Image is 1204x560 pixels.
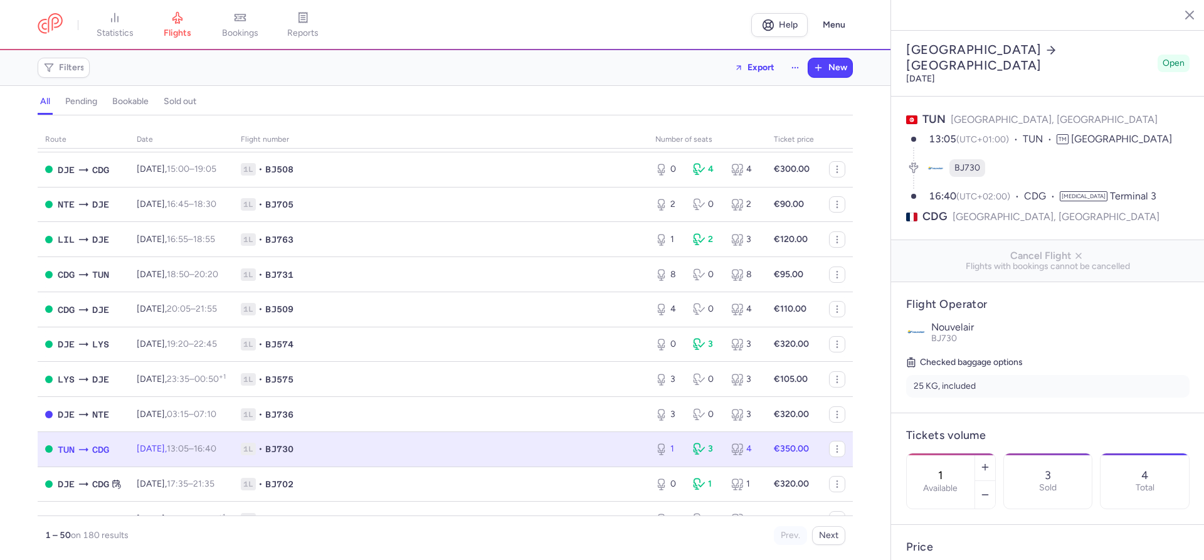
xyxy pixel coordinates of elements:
[1163,57,1185,70] span: Open
[923,483,958,494] label: Available
[956,191,1010,202] span: (UTC+02:00)
[906,355,1190,370] h5: Checked baggage options
[167,269,189,280] time: 18:50
[167,409,216,420] span: –
[258,198,263,211] span: •
[194,409,216,420] time: 07:10
[137,478,214,489] span: [DATE],
[655,408,683,421] div: 3
[58,337,75,351] span: DJE
[693,338,721,351] div: 3
[693,443,721,455] div: 3
[901,262,1195,272] span: Flights with bookings cannot be cancelled
[167,443,189,454] time: 13:05
[167,199,189,209] time: 16:45
[137,269,218,280] span: [DATE],
[929,190,956,202] time: 16:40
[92,198,109,211] span: DJE
[812,526,845,545] button: Next
[655,373,683,386] div: 3
[922,209,948,225] span: CDG
[241,268,256,281] span: 1L
[167,409,189,420] time: 03:15
[731,408,759,421] div: 3
[58,408,75,421] span: DJE
[241,513,256,526] span: 1L
[272,11,334,39] a: reports
[137,339,217,349] span: [DATE],
[167,339,217,349] span: –
[193,478,214,489] time: 21:35
[954,162,980,174] span: BJ730
[209,11,272,39] a: bookings
[774,526,807,545] button: Prev.
[731,478,759,490] div: 1
[731,233,759,246] div: 3
[828,63,847,73] span: New
[774,164,810,174] strong: €300.00
[219,372,226,381] sup: +1
[927,159,944,177] figure: BJ airline logo
[265,408,293,421] span: BJ736
[92,372,109,386] span: DJE
[167,234,188,245] time: 16:55
[164,28,191,39] span: flights
[194,443,216,454] time: 16:40
[258,408,263,421] span: •
[774,409,809,420] strong: €320.00
[194,514,225,524] time: 00:25
[1024,189,1060,204] span: CDG
[1057,134,1069,144] span: TM
[655,303,683,315] div: 4
[241,303,256,315] span: 1L
[167,374,226,384] span: –
[655,478,683,490] div: 0
[65,96,97,107] h4: pending
[233,130,648,149] th: Flight number
[92,233,109,246] span: DJE
[265,513,293,526] span: BJ703
[167,374,189,384] time: 23:35
[92,477,109,491] span: CDG
[731,338,759,351] div: 3
[194,164,216,174] time: 19:05
[774,443,809,454] strong: €350.00
[693,233,721,246] div: 2
[40,96,50,107] h4: all
[655,268,683,281] div: 8
[774,374,808,384] strong: €105.00
[92,163,109,177] span: CDG
[774,234,808,245] strong: €120.00
[774,199,804,209] strong: €90.00
[194,269,218,280] time: 20:20
[953,209,1159,225] span: [GEOGRAPHIC_DATA], [GEOGRAPHIC_DATA]
[808,58,852,77] button: New
[751,13,808,37] a: Help
[194,374,226,384] time: 00:50
[241,233,256,246] span: 1L
[167,514,189,524] time: 22:35
[693,408,721,421] div: 0
[906,428,1190,443] h4: Tickets volume
[97,28,134,39] span: statistics
[906,375,1190,398] li: 25 KG, included
[1071,133,1172,145] span: [GEOGRAPHIC_DATA]
[1023,132,1057,147] span: TUN
[164,96,196,107] h4: sold out
[693,513,721,526] div: 0
[906,297,1190,312] h4: Flight Operator
[167,304,191,314] time: 20:05
[137,234,215,245] span: [DATE],
[693,163,721,176] div: 4
[146,11,209,39] a: flights
[241,443,256,455] span: 1L
[258,513,263,526] span: •
[92,268,109,282] span: TUN
[731,163,759,176] div: 4
[167,199,216,209] span: –
[726,58,783,78] button: Export
[265,198,293,211] span: BJ705
[815,13,853,37] button: Menu
[1039,483,1057,493] p: Sold
[265,233,293,246] span: BJ763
